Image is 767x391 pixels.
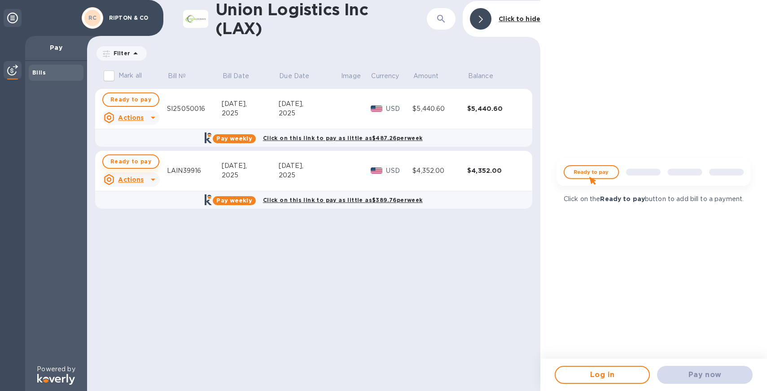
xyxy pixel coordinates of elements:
p: Image [341,71,361,81]
button: Ready to pay [102,154,159,169]
p: Bill № [168,71,186,81]
img: Logo [37,374,75,385]
p: Mark all [118,71,142,80]
span: Bill № [168,71,198,81]
span: Ready to pay [110,156,151,167]
b: Click on this link to pay as little as $487.26 per week [263,135,423,141]
span: Log in [563,369,642,380]
p: USD [386,104,412,114]
p: Currency [371,71,399,81]
b: Ready to pay [600,195,645,202]
b: Click on this link to pay as little as $389.76 per week [263,197,423,203]
div: $5,440.60 [412,104,467,114]
div: [DATE], [222,99,279,109]
b: Pay weekly [216,197,252,204]
span: Balance [468,71,505,81]
div: $4,352.00 [467,166,522,175]
div: 2025 [222,109,279,118]
p: Bill Date [223,71,249,81]
span: Bill Date [223,71,261,81]
p: Pay [32,43,80,52]
p: Amount [413,71,438,81]
div: $5,440.60 [467,104,522,113]
div: [DATE], [279,99,341,109]
div: 2025 [279,109,341,118]
p: Click on the button to add bill to a payment. [564,194,744,204]
b: Pay weekly [216,135,252,142]
p: RIPTON & CO [109,15,154,21]
u: Actions [118,114,144,121]
p: Powered by [37,365,75,374]
button: Ready to pay [102,92,159,107]
span: Due Date [279,71,321,81]
span: Ready to pay [110,94,151,105]
div: LAIN39916 [167,166,222,176]
span: Amount [413,71,450,81]
b: Bills [32,69,46,76]
p: Due Date [279,71,309,81]
div: 2025 [279,171,341,180]
b: RC [88,14,97,21]
div: $4,352.00 [412,166,467,176]
img: USD [371,105,383,112]
div: 2025 [222,171,279,180]
img: USD [371,167,383,174]
div: SI25050016 [167,104,222,114]
b: Click to hide [499,15,540,22]
p: Balance [468,71,493,81]
div: [DATE], [279,161,341,171]
p: USD [386,166,412,176]
p: Filter [110,49,130,57]
button: Log in [555,366,650,384]
div: [DATE], [222,161,279,171]
u: Actions [118,176,144,183]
